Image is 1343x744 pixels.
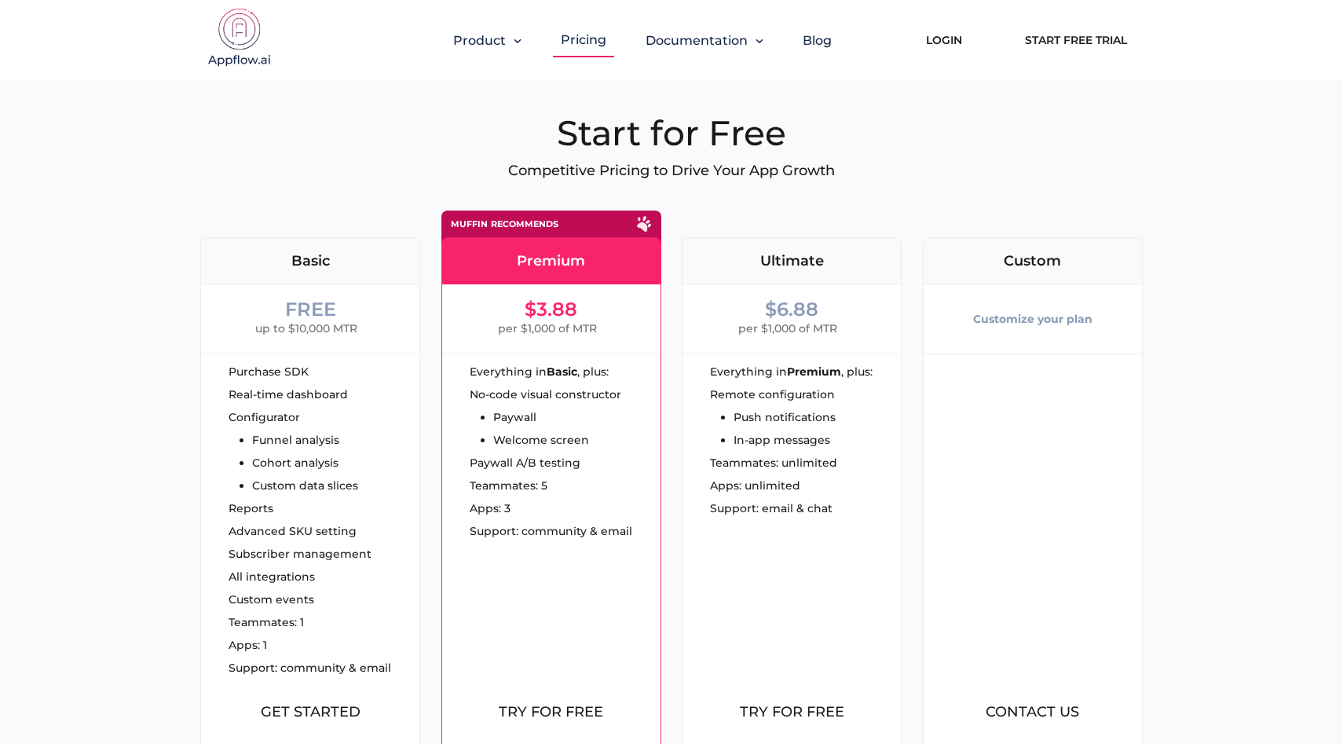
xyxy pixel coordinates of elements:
li: Paywall [493,412,621,423]
span: Support: community & email [470,526,632,537]
span: Try for free [740,703,844,720]
div: $6.88 [765,300,818,319]
div: FREE [285,300,336,319]
p: Competitive Pricing to Drive Your App Growth [200,162,1143,179]
ul: Remote configuration [710,389,836,445]
li: Cohort analysis [252,457,358,468]
div: Everything in , plus: [470,366,661,377]
span: Purchase SDK [229,366,309,377]
span: Custom events [229,594,314,605]
div: Basic [201,254,419,268]
span: Teammates: 5 [470,480,547,491]
a: Pricing [561,32,606,47]
a: Blog [803,33,832,48]
span: Subscriber management [229,548,371,559]
button: Try for free [694,692,889,731]
span: Try for free [499,703,603,720]
span: Reports [229,503,273,514]
button: Contact us [935,692,1130,731]
img: appflow.ai-logo [200,8,279,71]
strong: Premium [787,366,841,377]
li: Funnel analysis [252,434,358,445]
div: Everything in , plus: [710,366,901,377]
div: $3.88 [525,300,577,319]
div: Premium [442,254,661,268]
ul: No-code visual constructor [470,389,621,445]
a: Login [902,23,986,57]
h1: Start for Free [200,112,1143,154]
span: Teammates: 1 [229,617,304,628]
ul: Configurator [229,412,358,491]
span: per $1,000 of MTR [498,319,597,338]
span: All integrations [229,571,315,582]
div: Customize your plan [973,300,1092,338]
span: Paywall A/B testing [470,457,580,468]
div: Custom [924,254,1142,268]
li: Push notifications [734,412,836,423]
button: Try for free [454,692,649,731]
button: Product [453,33,521,48]
span: Product [453,33,506,48]
li: Custom data slices [252,480,358,491]
span: Support: community & email [229,662,391,673]
li: Welcome screen [493,434,621,445]
span: Apps: unlimited [710,480,800,491]
span: per $1,000 of MTR [738,319,837,338]
span: Documentation [646,33,748,48]
span: Real-time dashboard [229,389,348,400]
span: Get Started [261,703,360,720]
a: Start Free Trial [1009,23,1143,57]
div: Ultimate [682,254,901,268]
span: Apps: 3 [470,503,510,514]
span: Advanced SKU setting [229,526,357,537]
button: Get Started [213,692,408,731]
li: In-app messages [734,434,836,445]
strong: Basic [547,366,577,377]
span: up to $10,000 MTR [255,319,357,338]
span: Apps: 1 [229,640,267,651]
div: Muffin recommends [451,220,558,229]
button: Documentation [646,33,763,48]
span: Teammates: unlimited [710,457,837,468]
span: Support: email & chat [710,503,833,514]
